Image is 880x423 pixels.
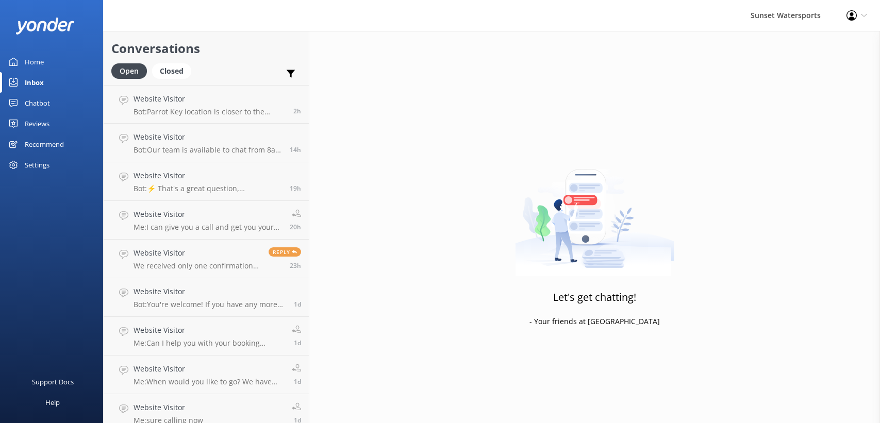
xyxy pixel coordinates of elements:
p: Me: I can give you a call and get you your military discount, whats your number? [134,223,282,232]
div: Support Docs [32,371,74,392]
span: Sep 28 2025 03:07pm (UTC -05:00) America/Cancun [290,184,301,193]
img: artwork of a man stealing a conversation from at giant smartphone [515,147,674,276]
p: Bot: ⚡ That's a great question, unfortunately I do not know the answer. I'm going to reach out to... [134,184,282,193]
div: Closed [152,63,191,79]
span: Sep 28 2025 08:13pm (UTC -05:00) America/Cancun [290,145,301,154]
a: Website VisitorMe:When would you like to go? We have lots of availability [DATE]!1d [104,356,309,394]
div: Settings [25,155,49,175]
h4: Website Visitor [134,402,203,413]
p: Me: Can I help you with your booking [DATE]? Im live and in [GEOGRAPHIC_DATA] to help out. My nam... [134,339,284,348]
div: Chatbot [25,93,50,113]
div: Open [111,63,147,79]
p: We received only one confirmation email [134,261,261,270]
h4: Website Visitor [134,325,284,336]
h4: Website Visitor [134,93,286,105]
span: Sep 28 2025 08:52am (UTC -05:00) America/Cancun [294,339,301,347]
p: - Your friends at [GEOGRAPHIC_DATA] [529,316,660,327]
img: yonder-white-logo.png [15,18,75,35]
p: Bot: Parrot Key location is closer to the cruise ships and the [GEOGRAPHIC_DATA] location is clos... [134,107,286,116]
a: Website VisitorBot:Parrot Key location is closer to the cruise ships and the [GEOGRAPHIC_DATA] lo... [104,85,309,124]
h2: Conversations [111,39,301,58]
a: Website VisitorMe:I can give you a call and get you your military discount, whats your number?20h [104,201,309,240]
span: Sep 28 2025 02:05pm (UTC -05:00) America/Cancun [290,223,301,231]
p: Bot: You're welcome! If you have any more questions or need further assistance, feel free to ask.... [134,300,286,309]
div: Reviews [25,113,49,134]
h4: Website Visitor [134,131,282,143]
span: Sep 28 2025 10:33am (UTC -05:00) America/Cancun [290,261,301,270]
p: Bot: Our team is available to chat from 8am to 8pm. You can also give us a call at [PHONE_NUMBER]... [134,145,282,155]
div: Inbox [25,72,44,93]
h4: Website Visitor [134,286,286,297]
h4: Website Visitor [134,247,261,259]
a: Website VisitorBot:⚡ That's a great question, unfortunately I do not know the answer. I'm going t... [104,162,309,201]
h4: Website Visitor [134,209,282,220]
span: Sep 29 2025 07:20am (UTC -05:00) America/Cancun [293,107,301,115]
h4: Website Visitor [134,363,284,375]
span: Sep 28 2025 08:38am (UTC -05:00) America/Cancun [294,377,301,386]
div: Recommend [25,134,64,155]
span: Sep 28 2025 09:15am (UTC -05:00) America/Cancun [294,300,301,309]
span: Reply [269,247,301,257]
p: Me: When would you like to go? We have lots of availability [DATE]! [134,377,284,386]
a: Website VisitorMe:Can I help you with your booking [DATE]? Im live and in [GEOGRAPHIC_DATA] to he... [104,317,309,356]
h3: Let's get chatting! [553,289,636,306]
a: Open [111,65,152,76]
h4: Website Visitor [134,170,282,181]
a: Website VisitorBot:Our team is available to chat from 8am to 8pm. You can also give us a call at ... [104,124,309,162]
div: Home [25,52,44,72]
div: Help [45,392,60,413]
a: Website VisitorWe received only one confirmation emailReply23h [104,240,309,278]
a: Closed [152,65,196,76]
a: Website VisitorBot:You're welcome! If you have any more questions or need further assistance, fee... [104,278,309,317]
